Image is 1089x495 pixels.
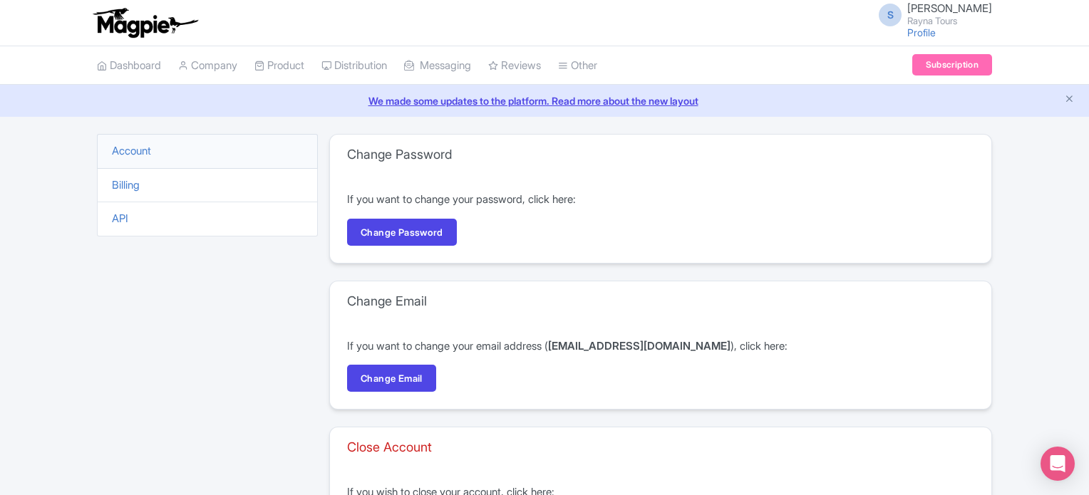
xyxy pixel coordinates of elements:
[912,54,992,75] a: Subscription
[90,7,200,38] img: logo-ab69f6fb50320c5b225c76a69d11143b.png
[112,212,128,225] a: API
[178,46,237,85] a: Company
[907,26,936,38] a: Profile
[907,1,992,15] span: [PERSON_NAME]
[907,16,992,26] small: Rayna Tours
[347,439,432,455] h3: Close Account
[1041,447,1075,481] div: Open Intercom Messenger
[488,46,541,85] a: Reviews
[112,178,140,192] a: Billing
[1064,92,1075,108] button: Close announcement
[879,4,902,26] span: S
[112,144,151,157] a: Account
[347,192,974,208] p: If you want to change your password, click here:
[347,365,436,392] a: Change Email
[548,339,731,353] strong: [EMAIL_ADDRESS][DOMAIN_NAME]
[347,147,452,162] h3: Change Password
[321,46,387,85] a: Distribution
[870,3,992,26] a: S [PERSON_NAME] Rayna Tours
[347,293,427,309] h3: Change Email
[558,46,597,85] a: Other
[347,219,457,246] a: Change Password
[97,46,161,85] a: Dashboard
[9,93,1080,108] a: We made some updates to the platform. Read more about the new layout
[347,338,974,355] p: If you want to change your email address ( ), click here:
[254,46,304,85] a: Product
[404,46,471,85] a: Messaging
